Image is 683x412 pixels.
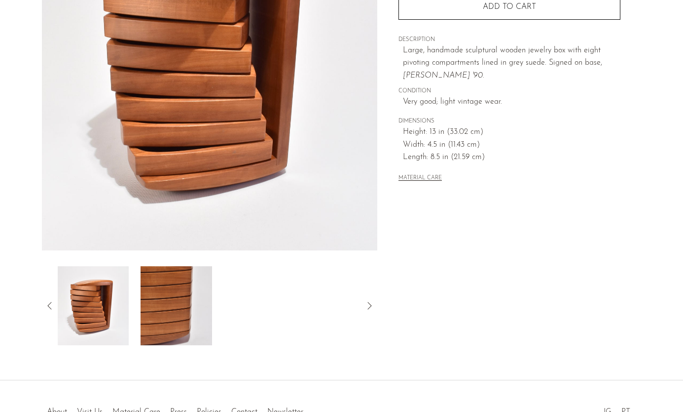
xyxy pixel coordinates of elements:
span: Length: 8.5 in (21.59 cm) [403,151,620,164]
span: CONDITION [398,87,620,96]
em: [PERSON_NAME] '90. [403,72,484,80]
img: Pivoting Jewelry Box [141,266,212,345]
span: Very good; light vintage wear. [403,96,620,109]
button: MATERIAL CARE [398,175,442,182]
span: Width: 4.5 in (11.43 cm) [403,139,620,152]
img: Pivoting Jewelry Box [57,266,129,345]
span: Add to cart [483,3,536,11]
span: Large, handmade sculptural wooden jewelry box with eight pivoting compartments lined in grey sued... [403,46,602,80]
span: Height: 13 in (33.02 cm) [403,126,620,139]
span: DESCRIPTION [398,36,620,44]
span: DIMENSIONS [398,117,620,126]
